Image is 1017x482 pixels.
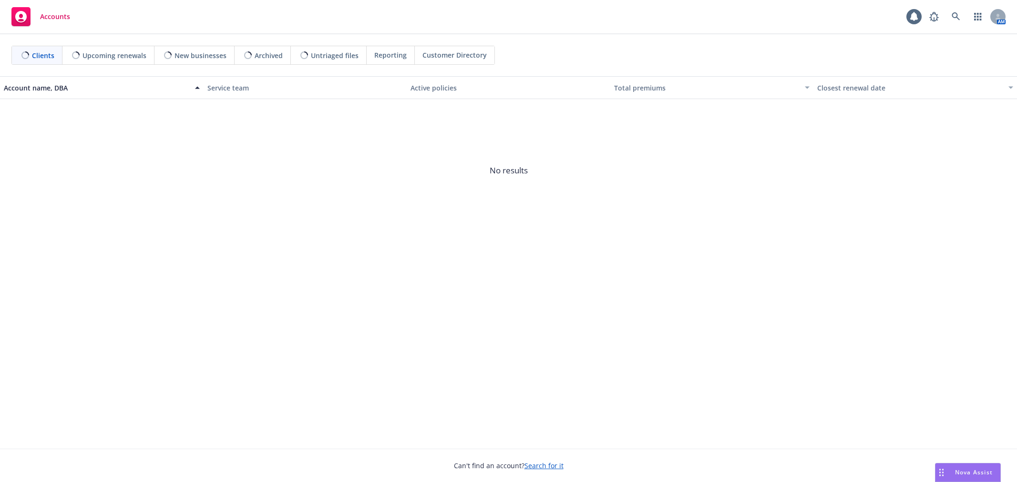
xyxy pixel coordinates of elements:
span: Can't find an account? [454,461,564,471]
a: Search [946,7,966,26]
span: Nova Assist [955,468,993,476]
span: Untriaged files [311,50,359,60]
div: Service team [207,83,403,93]
a: Switch app [968,7,987,26]
a: Accounts [8,3,74,30]
span: Accounts [40,13,70,20]
span: Customer Directory [422,50,487,60]
button: Closest renewal date [813,76,1017,99]
a: Search for it [524,461,564,470]
div: Account name, DBA [4,83,189,93]
div: Total premiums [614,83,800,93]
button: Service team [204,76,407,99]
span: Upcoming renewals [82,50,146,60]
button: Active policies [407,76,610,99]
span: New businesses [175,50,226,60]
span: Reporting [374,50,407,60]
div: Closest renewal date [817,83,1003,93]
a: Report a Bug [925,7,944,26]
span: Clients [32,50,54,60]
span: Archived [255,50,283,60]
button: Total premiums [610,76,814,99]
div: Drag to move [935,463,947,482]
div: Active policies [411,83,606,93]
button: Nova Assist [935,463,1001,482]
